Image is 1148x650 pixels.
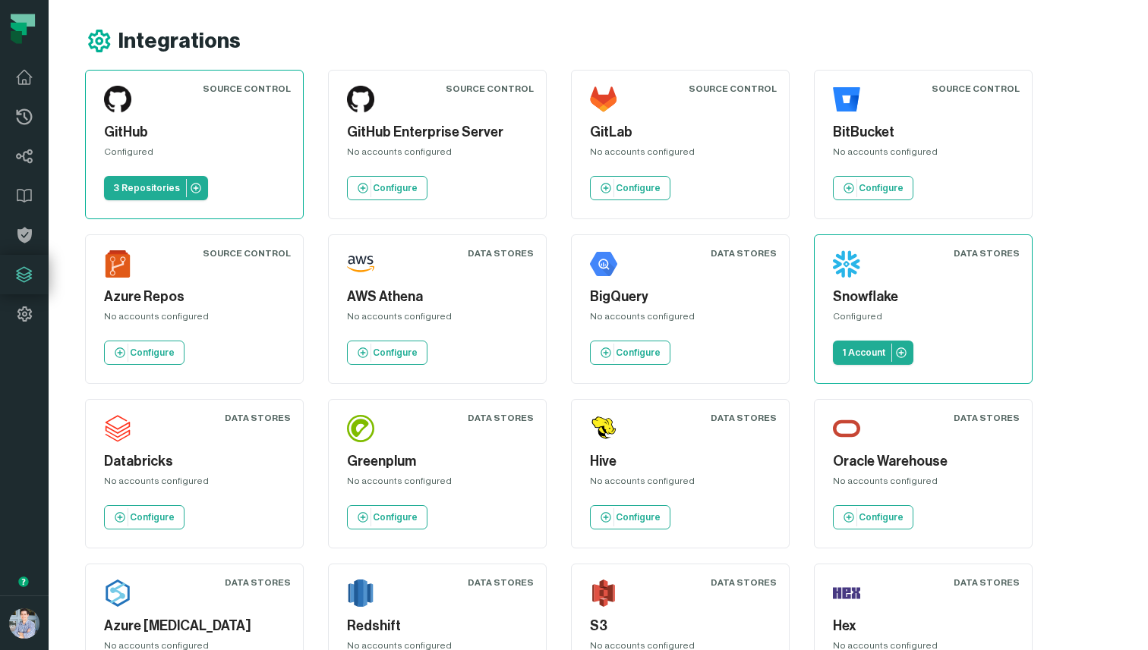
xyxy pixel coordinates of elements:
[590,616,771,636] h5: S3
[373,347,418,359] p: Configure
[203,83,291,95] div: Source Control
[347,122,528,143] h5: GitHub Enterprise Server
[347,86,374,113] img: GitHub Enterprise Server
[590,310,771,328] div: No accounts configured
[104,287,285,307] h5: Azure Repos
[590,287,771,307] h5: BigQuery
[590,505,670,529] a: Configure
[833,451,1014,472] h5: Oracle Warehouse
[104,250,131,278] img: Azure Repos
[104,616,285,636] h5: Azure [MEDICAL_DATA]
[347,415,374,442] img: Greenplum
[347,287,528,307] h5: AWS Athena
[225,412,291,424] div: Data Stores
[203,247,291,259] div: Source Control
[104,579,131,607] img: Azure Synapse
[104,505,184,529] a: Configure
[468,412,534,424] div: Data Stores
[347,310,528,328] div: No accounts configured
[590,176,670,200] a: Configure
[104,122,285,143] h5: GitHub
[347,579,374,607] img: Redshift
[347,176,427,200] a: Configure
[373,511,418,523] p: Configure
[590,146,771,164] div: No accounts configured
[833,86,860,113] img: BitBucket
[130,347,175,359] p: Configure
[590,579,617,607] img: S3
[590,86,617,113] img: GitLab
[347,616,528,636] h5: Redshift
[17,575,30,589] div: Tooltip anchor
[104,475,285,493] div: No accounts configured
[842,347,885,359] p: 1 Account
[833,250,860,278] img: Snowflake
[954,576,1020,589] div: Data Stores
[104,451,285,472] h5: Databricks
[833,176,913,200] a: Configure
[590,475,771,493] div: No accounts configured
[130,511,175,523] p: Configure
[833,616,1014,636] h5: Hex
[954,247,1020,259] div: Data Stores
[347,451,528,472] h5: Greenplum
[590,341,670,365] a: Configure
[833,475,1014,493] div: No accounts configured
[468,576,534,589] div: Data Stores
[104,176,208,200] a: 3 Repositories
[932,83,1020,95] div: Source Control
[616,347,661,359] p: Configure
[104,415,131,442] img: Databricks
[833,341,913,365] a: 1 Account
[833,415,860,442] img: Oracle Warehouse
[104,310,285,328] div: No accounts configured
[347,146,528,164] div: No accounts configured
[616,511,661,523] p: Configure
[590,451,771,472] h5: Hive
[689,83,777,95] div: Source Control
[590,415,617,442] img: Hive
[711,576,777,589] div: Data Stores
[711,247,777,259] div: Data Stores
[833,122,1014,143] h5: BitBucket
[347,250,374,278] img: AWS Athena
[859,182,904,194] p: Configure
[616,182,661,194] p: Configure
[347,475,528,493] div: No accounts configured
[590,122,771,143] h5: GitLab
[104,86,131,113] img: GitHub
[446,83,534,95] div: Source Control
[590,250,617,278] img: BigQuery
[225,576,291,589] div: Data Stores
[9,608,39,639] img: avatar of Alon Nafta
[347,341,427,365] a: Configure
[833,287,1014,307] h5: Snowflake
[833,505,913,529] a: Configure
[104,341,184,365] a: Configure
[833,310,1014,328] div: Configured
[347,505,427,529] a: Configure
[859,511,904,523] p: Configure
[711,412,777,424] div: Data Stores
[468,247,534,259] div: Data Stores
[118,28,241,55] h1: Integrations
[104,146,285,164] div: Configured
[373,182,418,194] p: Configure
[833,146,1014,164] div: No accounts configured
[833,579,860,607] img: Hex
[954,412,1020,424] div: Data Stores
[113,182,180,194] p: 3 Repositories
